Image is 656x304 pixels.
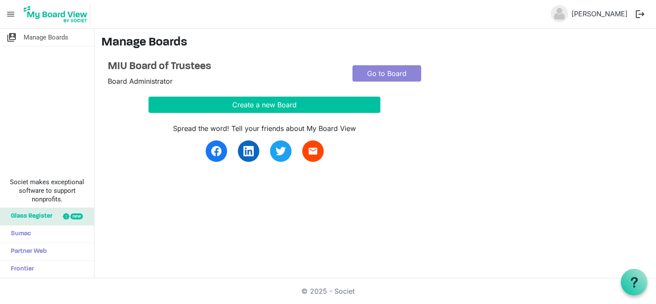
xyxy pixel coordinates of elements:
img: facebook.svg [211,146,222,156]
span: email [308,146,318,156]
div: new [70,213,83,219]
span: Frontier [6,261,34,278]
img: My Board View Logo [21,3,90,25]
button: Create a new Board [149,97,380,113]
a: My Board View Logo [21,3,94,25]
span: Partner Web [6,243,47,260]
span: Manage Boards [24,29,68,46]
a: MIU Board of Trustees [108,61,340,73]
img: no-profile-picture.svg [551,5,568,22]
span: Board Administrator [108,77,173,85]
a: Go to Board [352,65,421,82]
img: twitter.svg [276,146,286,156]
img: linkedin.svg [243,146,254,156]
a: © 2025 - Societ [301,287,355,295]
span: switch_account [6,29,17,46]
a: [PERSON_NAME] [568,5,631,22]
button: logout [631,5,649,23]
span: Sumac [6,225,31,243]
div: Spread the word! Tell your friends about My Board View [149,123,380,134]
span: menu [3,6,19,22]
span: Glass Register [6,208,52,225]
span: Societ makes exceptional software to support nonprofits. [4,178,90,204]
h3: Manage Boards [101,36,649,50]
a: email [302,140,324,162]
